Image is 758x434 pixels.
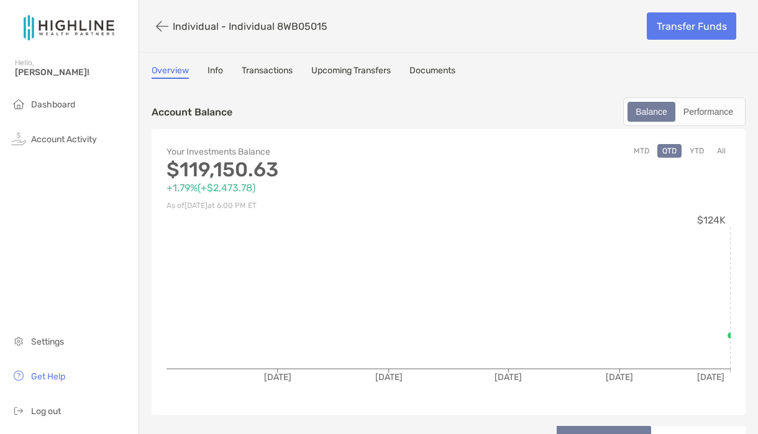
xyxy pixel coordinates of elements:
span: Log out [31,406,61,417]
p: Your Investments Balance [167,144,449,160]
tspan: [DATE] [606,372,633,382]
span: Get Help [31,371,65,382]
div: Performance [677,103,740,120]
img: settings icon [11,333,26,348]
p: Individual - Individual 8WB05015 [173,20,327,32]
tspan: [DATE] [264,372,291,382]
span: Account Activity [31,134,97,145]
a: Upcoming Transfers [311,65,391,79]
tspan: [DATE] [495,372,522,382]
span: Dashboard [31,99,75,110]
button: QTD [657,144,682,158]
a: Info [208,65,223,79]
a: Transactions [242,65,293,79]
div: Balance [629,103,674,120]
p: +1.79% ( +$2,473.78 ) [167,180,449,196]
tspan: $124K [697,214,726,226]
tspan: [DATE] [375,372,403,382]
a: Overview [152,65,189,79]
a: Transfer Funds [647,12,736,40]
img: get-help icon [11,368,26,383]
img: Zoe Logo [15,5,124,50]
p: Account Balance [152,104,232,120]
p: As of [DATE] at 6:00 PM ET [167,198,449,214]
div: segmented control [623,97,746,126]
button: MTD [629,144,654,158]
tspan: [DATE] [697,372,724,382]
button: All [712,144,731,158]
button: YTD [685,144,709,158]
img: activity icon [11,131,26,146]
span: Settings [31,337,64,347]
img: household icon [11,96,26,111]
span: [PERSON_NAME]! [15,67,131,78]
img: logout icon [11,403,26,418]
a: Documents [409,65,455,79]
p: $119,150.63 [167,162,449,178]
